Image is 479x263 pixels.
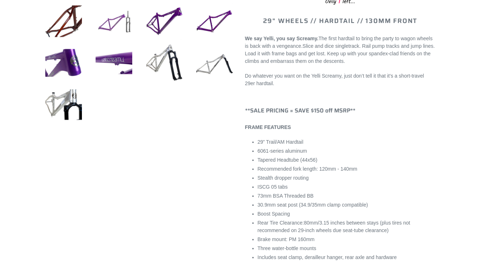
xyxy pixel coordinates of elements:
span: 30.9mm seat post (34.9/35mm clamp compatible) [258,202,368,208]
span: Do whatever you want on the Yelli Screamy, just don’t tell it that it’s a short-travel 29er hardt... [245,73,424,86]
img: Load image into Gallery viewer, YELLI SCREAMY - Frame + Fork [44,85,83,124]
img: Load image into Gallery viewer, YELLI SCREAMY - Frame + Fork [44,43,83,83]
span: Tapered Headtube (44x56) [258,157,318,163]
span: Three water-bottle mounts [258,245,316,251]
img: Load image into Gallery viewer, YELLI SCREAMY - Frame + Fork [94,1,134,41]
span: 6061-series aluminum [258,148,307,154]
span: 29" WHEELS // HARDTAIL // 130MM FRONT [263,16,418,26]
img: Load image into Gallery viewer, YELLI SCREAMY - Frame + Fork [44,1,83,41]
span: Brake mount: PM 160mm [258,236,315,242]
span: 80mm/3.15 inches between stays (plus tires not recommended on 29-inch wheels due seat-tube cleara... [258,220,410,233]
span: 73mm BSA Threaded BB [258,193,314,199]
span: Includes seat clamp, derailleur hanger, rear axle and hardware [258,254,397,260]
li: Rear Tire Clearance: [258,219,436,234]
span: Recommended fork length: 120mm - 140mm [258,166,358,172]
img: Load image into Gallery viewer, YELLI SCREAMY - Frame + Fork [94,43,134,83]
p: Slice and dice singletrack. Rail pump tracks and jump lines. Load it with frame bags and get lost... [245,35,436,65]
h4: **SALE PRICING = SAVE $150 off MSRP** [245,107,436,114]
img: Load image into Gallery viewer, YELLI SCREAMY - Frame + Fork [195,43,234,83]
span: Stealth dropper routing [258,175,309,181]
span: ISCG 05 tabs [258,184,288,190]
span: The first hardtail to bring the party to wagon wheels is back with a vengeance. [245,36,433,49]
b: We say Yelli, you say Screamy. [245,36,319,41]
span: 29” Trail/AM Hardtail [258,139,304,145]
b: FRAME FEATURES [245,124,291,130]
img: Load image into Gallery viewer, YELLI SCREAMY - Frame + Fork [195,1,234,41]
img: Load image into Gallery viewer, YELLI SCREAMY - Frame + Fork [144,1,184,41]
span: Boost Spacing [258,211,290,217]
img: Load image into Gallery viewer, YELLI SCREAMY - Frame + Fork [144,43,184,83]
